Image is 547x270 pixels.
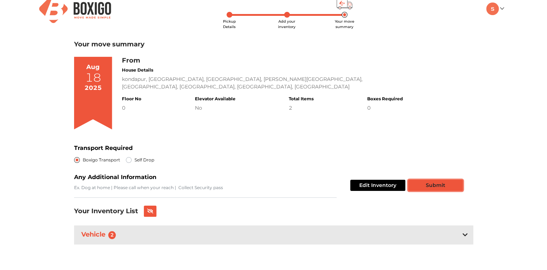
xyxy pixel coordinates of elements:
b: Transport Required [74,145,133,151]
div: 0 [367,104,403,112]
h4: Boxes Required [367,96,403,101]
span: Pickup Details [223,19,236,29]
div: 0 [122,104,141,112]
label: Self Drop [135,156,154,164]
h3: From [122,57,403,65]
h3: Vehicle [80,229,120,241]
h4: Elevator Available [195,96,236,101]
div: 2025 [85,83,102,93]
h4: Floor No [122,96,141,101]
h3: Your Inventory List [74,207,138,215]
h3: Your move summary [74,41,473,49]
span: Your move summary [335,19,354,29]
div: No [195,104,236,112]
h4: House Details [122,68,403,73]
button: Submit [408,180,463,191]
div: 18 [85,72,101,83]
div: 2 [289,104,314,112]
button: Edit Inventory [350,180,405,191]
span: Add your inventory [278,19,296,29]
div: kondapur, [GEOGRAPHIC_DATA], [GEOGRAPHIC_DATA], [PERSON_NAME][GEOGRAPHIC_DATA], [GEOGRAPHIC_DATA]... [122,75,403,91]
label: Boxigo Transport [83,156,120,164]
span: 2 [108,231,116,239]
b: Any Additional Information [74,174,156,180]
h4: Total Items [289,96,314,101]
div: Aug [86,63,100,72]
